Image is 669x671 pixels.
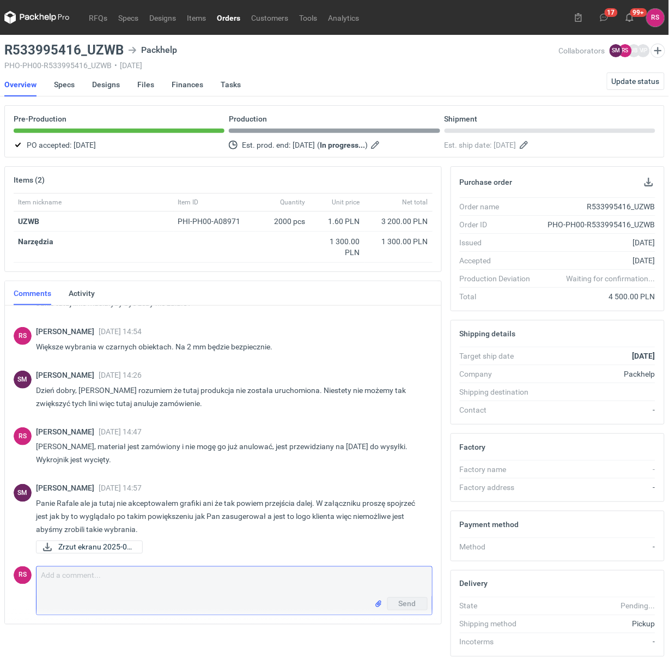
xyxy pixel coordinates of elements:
div: Shipping method [460,619,538,630]
button: RS [647,9,665,27]
div: Sebastian Markut [14,371,32,389]
div: Incoterms [460,637,538,648]
figcaption: JB [628,44,641,57]
div: [DATE] [538,255,655,266]
a: Analytics [323,11,364,24]
div: 3 200.00 PLN [369,216,428,227]
span: Collaborators [559,46,605,55]
div: PHO-PH00-R533995416_UZWB [538,219,655,230]
div: PO accepted: [14,138,224,152]
div: Packhelp [538,368,655,379]
div: Order name [460,201,538,212]
div: PHI-PH00-A08971 [178,216,251,227]
div: PHO-PH00-R533995416_UZWB [DATE] [4,61,559,70]
figcaption: RS [619,44,632,57]
div: State [460,601,538,612]
div: Company [460,368,538,379]
div: 2000 pcs [256,211,310,232]
span: [DATE] [74,138,96,152]
div: [DATE] [538,237,655,248]
strong: In progress... [320,141,365,149]
a: Items [181,11,211,24]
a: Zrzut ekranu 2025-09... [36,541,143,554]
span: Quantity [281,198,306,207]
figcaption: RS [14,427,32,445]
span: [PERSON_NAME] [36,327,99,336]
a: Specs [113,11,144,24]
div: Est. ship date: [445,138,655,152]
button: Download PO [642,176,655,189]
div: Shipping destination [460,386,538,397]
h2: Payment method [460,520,519,529]
a: UZWB [18,217,39,226]
div: - [538,482,655,493]
svg: Packhelp Pro [4,11,70,24]
div: Method [460,541,538,552]
figcaption: SM [610,44,623,57]
span: [DATE] [494,138,516,152]
h3: R533995416_UZWB [4,44,124,57]
div: Rafał Stani [14,427,32,445]
a: Tools [294,11,323,24]
figcaption: RS [14,327,32,345]
button: Edit estimated production end date [370,138,383,152]
p: Panie Rafale ale ja tutaj nie akceptowałem grafiki ani że tak powiem przejścia dalej. W załącznik... [36,497,424,536]
a: Comments [14,281,51,305]
a: Customers [246,11,294,24]
span: [PERSON_NAME] [36,371,99,379]
div: R533995416_UZWB [538,201,655,212]
em: Waiting for confirmation... [567,273,655,284]
span: Send [399,600,416,608]
span: Update status [612,77,660,85]
span: [PERSON_NAME] [36,427,99,436]
span: [DATE] 14:57 [99,484,142,493]
div: Production Deviation [460,273,538,284]
span: Item ID [178,198,199,207]
h2: Shipping details [460,329,516,338]
div: Target ship date [460,350,538,361]
span: [DATE] 14:47 [99,427,142,436]
a: Designs [92,72,120,96]
div: 1 300.00 PLN [369,236,428,247]
em: ( [317,141,320,149]
button: Edit collaborators [651,44,665,58]
button: Send [387,597,428,610]
a: Finances [172,72,203,96]
a: Files [137,72,154,96]
span: [DATE] 14:26 [99,371,142,379]
a: Orders [211,11,246,24]
div: - [538,637,655,648]
a: Overview [4,72,37,96]
div: Est. prod. end: [229,138,440,152]
span: Item nickname [18,198,62,207]
h2: Delivery [460,579,488,588]
figcaption: SM [14,484,32,502]
figcaption: SM [14,371,32,389]
a: Designs [144,11,181,24]
div: 4 500.00 PLN [538,291,655,302]
div: Packhelp [128,44,177,57]
h2: Purchase order [460,178,513,186]
div: Rafał Stani [647,9,665,27]
div: - [538,541,655,552]
div: 1.60 PLN [314,216,360,227]
div: - [538,404,655,415]
div: Factory name [460,464,538,475]
div: Pickup [538,619,655,630]
button: 99+ [621,9,638,26]
em: Pending... [621,602,655,610]
strong: [DATE] [632,352,655,360]
span: [PERSON_NAME] [36,484,99,493]
div: - [538,464,655,475]
p: Production [229,114,267,123]
figcaption: RS [14,566,32,584]
em: ) [365,141,368,149]
div: Issued [460,237,538,248]
p: [PERSON_NAME], materiał jest zamówiony i nie mogę go już anulować, jest przewidziany na [DATE] do... [36,440,424,467]
span: [DATE] 14:54 [99,327,142,336]
h2: Items (2) [14,176,45,184]
p: Shipment [445,114,478,123]
p: Większe wybrania w czarnych obiektach. Na 2 mm będzie bezpiecznie. [36,340,424,353]
span: Unit price [332,198,360,207]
